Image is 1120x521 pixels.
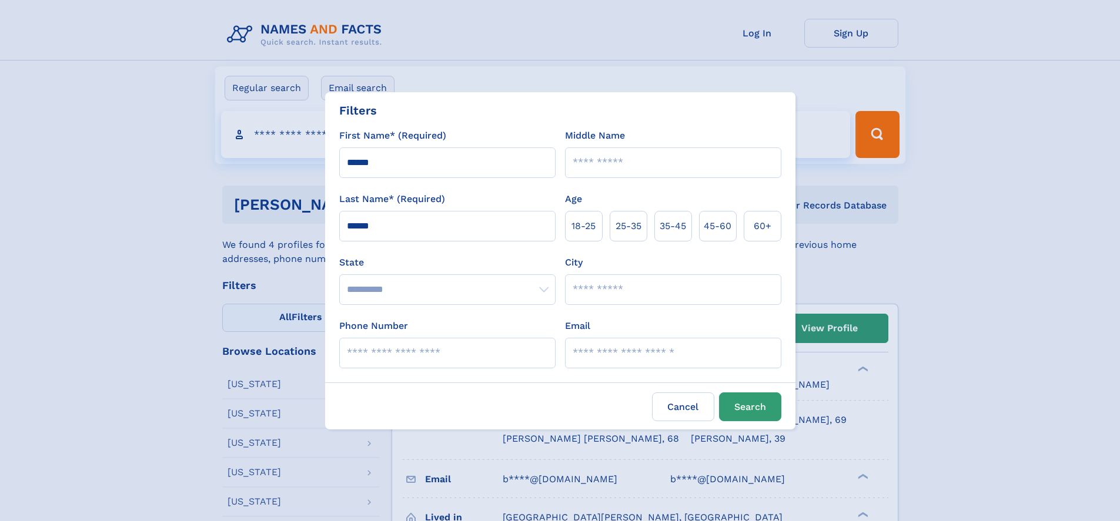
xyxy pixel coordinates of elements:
[565,256,583,270] label: City
[719,392,781,421] button: Search
[660,219,686,233] span: 35‑45
[339,102,377,119] div: Filters
[754,219,771,233] span: 60+
[565,129,625,143] label: Middle Name
[339,256,556,270] label: State
[339,319,408,333] label: Phone Number
[565,319,590,333] label: Email
[339,192,445,206] label: Last Name* (Required)
[565,192,582,206] label: Age
[652,392,714,421] label: Cancel
[339,129,446,143] label: First Name* (Required)
[704,219,731,233] span: 45‑60
[571,219,596,233] span: 18‑25
[616,219,641,233] span: 25‑35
